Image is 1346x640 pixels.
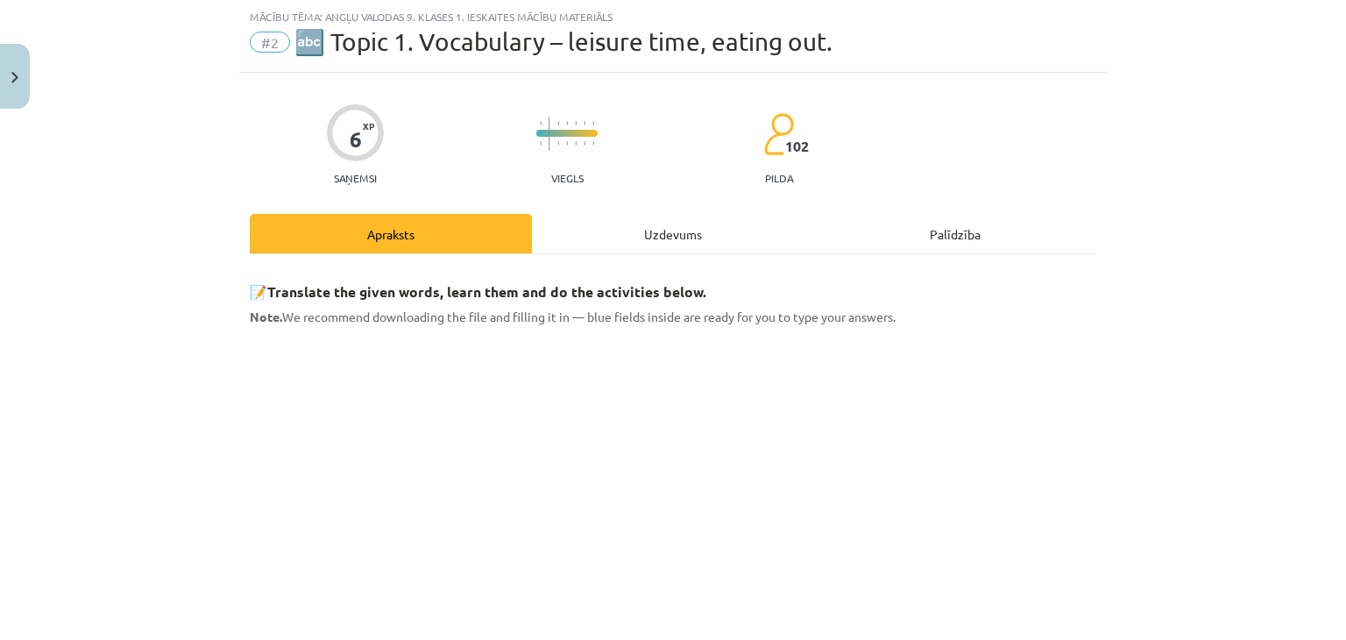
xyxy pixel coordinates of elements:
strong: Note. [250,309,282,324]
div: Palīdzība [814,214,1096,253]
img: icon-close-lesson-0947bae3869378f0d4975bcd49f059093ad1ed9edebbc8119c70593378902aed.svg [11,72,18,83]
p: Saņemsi [327,172,384,184]
img: icon-short-line-57e1e144782c952c97e751825c79c345078a6d821885a25fce030b3d8c18986b.svg [557,121,559,125]
img: icon-short-line-57e1e144782c952c97e751825c79c345078a6d821885a25fce030b3d8c18986b.svg [575,141,577,146]
p: pilda [765,172,793,184]
span: #2 [250,32,290,53]
img: icon-short-line-57e1e144782c952c97e751825c79c345078a6d821885a25fce030b3d8c18986b.svg [584,141,585,146]
img: icon-short-line-57e1e144782c952c97e751825c79c345078a6d821885a25fce030b3d8c18986b.svg [566,121,568,125]
span: XP [363,121,374,131]
img: icon-short-line-57e1e144782c952c97e751825c79c345078a6d821885a25fce030b3d8c18986b.svg [592,121,594,125]
span: 🔤 Topic 1. Vocabulary – leisure time, eating out. [294,27,832,56]
img: icon-short-line-57e1e144782c952c97e751825c79c345078a6d821885a25fce030b3d8c18986b.svg [557,141,559,146]
div: Uzdevums [532,214,814,253]
span: 102 [785,139,809,154]
div: 6 [350,127,362,152]
img: icon-short-line-57e1e144782c952c97e751825c79c345078a6d821885a25fce030b3d8c18986b.svg [566,141,568,146]
img: icon-short-line-57e1e144782c952c97e751825c79c345078a6d821885a25fce030b3d8c18986b.svg [592,141,594,146]
img: icon-short-line-57e1e144782c952c97e751825c79c345078a6d821885a25fce030b3d8c18986b.svg [584,121,585,125]
img: icon-short-line-57e1e144782c952c97e751825c79c345078a6d821885a25fce030b3d8c18986b.svg [575,121,577,125]
div: Mācību tēma: Angļu valodas 9. klases 1. ieskaites mācību materiāls [250,11,1096,23]
div: Apraksts [250,214,532,253]
span: We recommend downloading the file and filling it in — blue fields inside are ready for you to typ... [250,309,896,324]
img: icon-short-line-57e1e144782c952c97e751825c79c345078a6d821885a25fce030b3d8c18986b.svg [540,121,542,125]
b: Translate the given words, learn them and do the activities below. [267,282,706,301]
p: Viegls [551,172,584,184]
img: students-c634bb4e5e11cddfef0936a35e636f08e4e9abd3cc4e673bd6f9a4125e45ecb1.svg [763,112,794,156]
img: icon-long-line-d9ea69661e0d244f92f715978eff75569469978d946b2353a9bb055b3ed8787d.svg [549,117,550,151]
img: icon-short-line-57e1e144782c952c97e751825c79c345078a6d821885a25fce030b3d8c18986b.svg [540,141,542,146]
h3: 📝 [250,270,1096,302]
